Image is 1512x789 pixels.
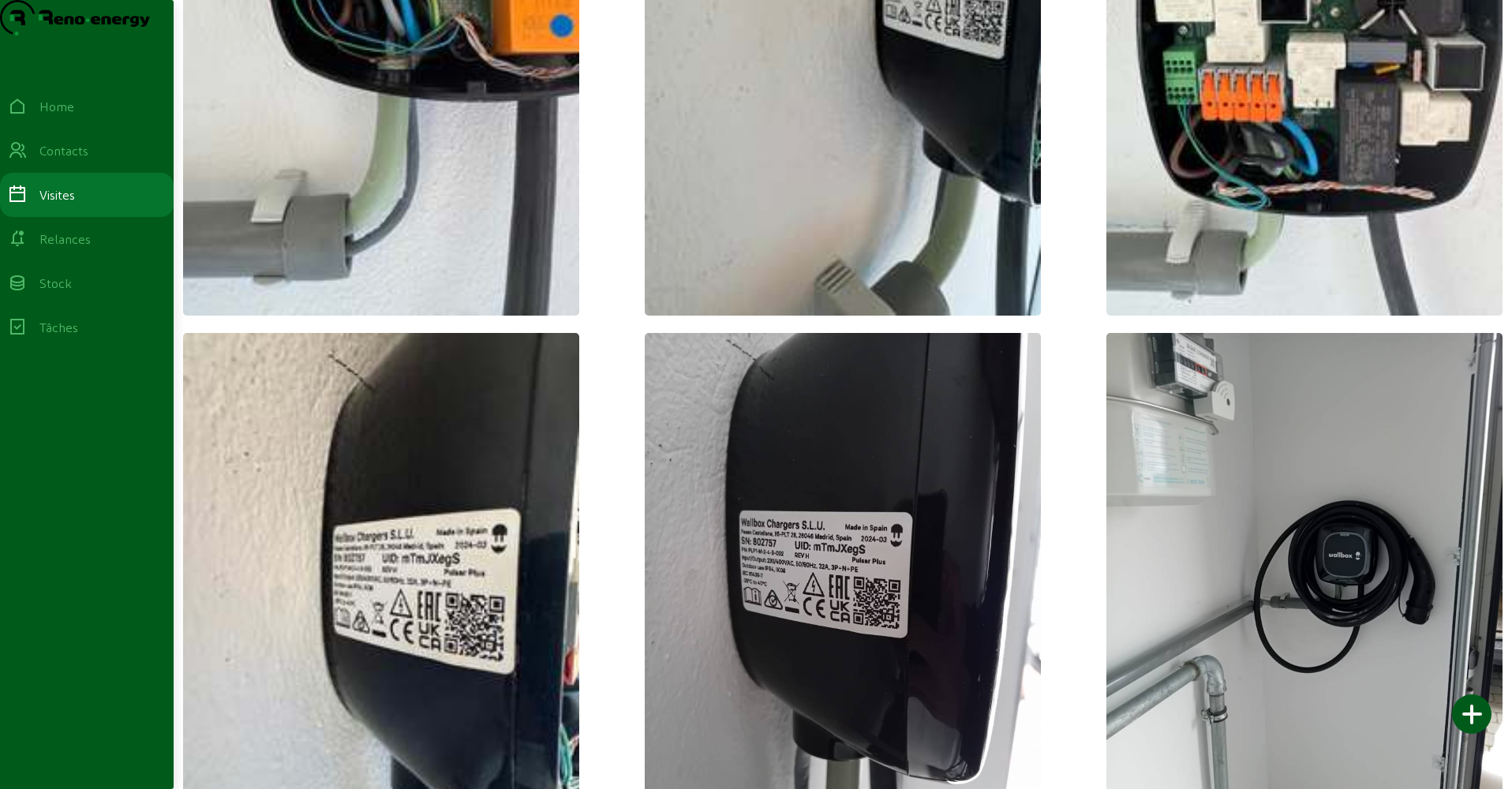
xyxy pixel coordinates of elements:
[39,97,74,116] div: Home
[39,185,75,204] div: Visites
[39,318,78,337] div: Tâches
[39,230,91,249] div: Relances
[39,274,72,293] div: Stock
[39,141,88,160] div: Contacts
